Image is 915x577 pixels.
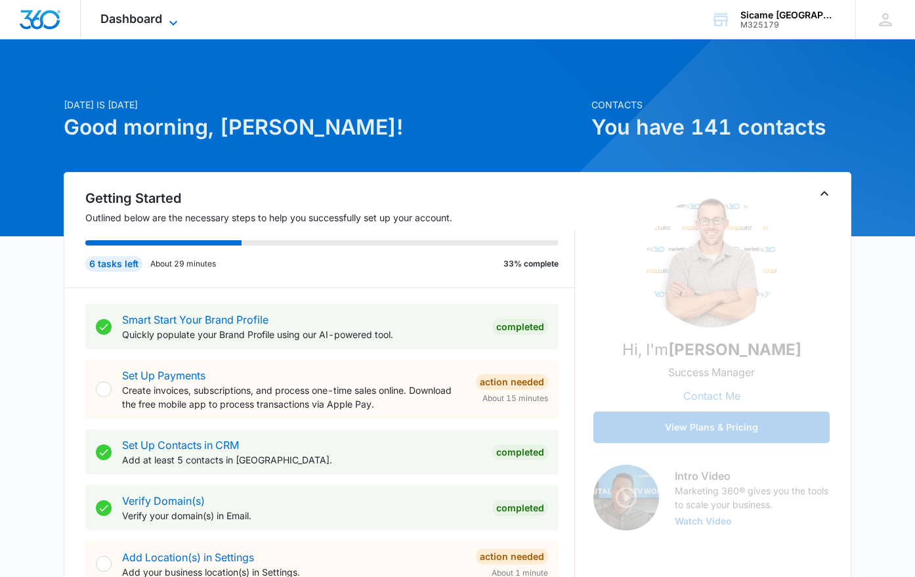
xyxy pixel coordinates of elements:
h1: Good morning, [PERSON_NAME]! [64,112,584,143]
strong: [PERSON_NAME] [668,340,801,359]
img: Intro Video [593,465,659,530]
div: Action Needed [476,374,548,390]
a: Add Location(s) in Settings [122,551,254,564]
p: Add at least 5 contacts in [GEOGRAPHIC_DATA]. [122,453,482,467]
p: Hi, I'm [622,338,801,362]
div: Completed [492,319,548,335]
h1: You have 141 contacts [591,112,851,143]
h3: Intro Video [675,468,830,484]
a: Set Up Payments [122,369,205,382]
span: Dashboard [100,12,162,26]
div: Action Needed [476,549,548,565]
button: View Plans & Pricing [593,412,830,443]
p: Success Manager [668,364,755,380]
h2: Getting Started [85,188,575,208]
button: Watch Video [675,517,732,526]
div: account id [740,20,836,30]
p: About 29 minutes [150,258,216,270]
a: Set Up Contacts in CRM [122,438,239,452]
p: Marketing 360® gives you the tools to scale your business. [675,484,830,511]
div: Completed [492,500,548,516]
p: Contacts [591,98,851,112]
p: Outlined below are the necessary steps to help you successfully set up your account. [85,211,575,224]
button: Contact Me [670,380,754,412]
p: Create invoices, subscriptions, and process one-time sales online. Download the free mobile app t... [122,383,465,411]
a: Smart Start Your Brand Profile [122,313,268,326]
button: Toggle Collapse [817,186,832,202]
p: Quickly populate your Brand Profile using our AI-powered tool. [122,328,482,341]
div: account name [740,10,836,20]
a: Verify Domain(s) [122,494,205,507]
img: Joseph Striby [646,196,777,328]
p: [DATE] is [DATE] [64,98,584,112]
div: Completed [492,444,548,460]
p: Verify your domain(s) in Email. [122,509,482,523]
div: 6 tasks left [85,256,142,272]
span: About 15 minutes [482,393,548,404]
p: 33% complete [503,258,559,270]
